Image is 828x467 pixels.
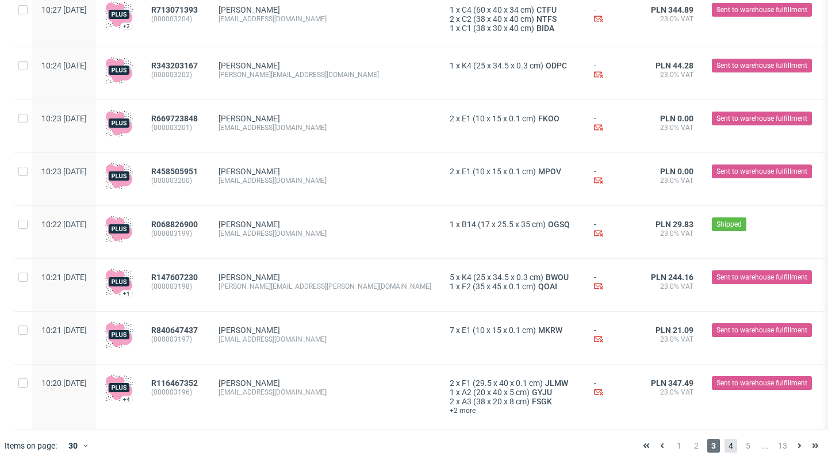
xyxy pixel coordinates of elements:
div: +1 [123,290,130,297]
span: Sent to warehouse fulfillment [716,5,807,15]
div: [EMAIL_ADDRESS][DOMAIN_NAME] [218,388,431,397]
span: 10:23 [DATE] [41,114,87,123]
span: 1 [450,61,454,70]
span: 10:21 [DATE] [41,273,87,282]
span: PLN 347.49 [651,378,693,388]
a: R840647437 [151,326,200,335]
img: plus-icon.676465ae8f3a83198b3f.png [105,268,133,296]
div: [PERSON_NAME][EMAIL_ADDRESS][DOMAIN_NAME] [218,70,431,79]
div: - [594,61,626,81]
span: ... [759,439,772,453]
span: R713071393 [151,5,198,14]
div: x [450,5,576,14]
span: C1 (38 x 30 x 40 cm) [462,24,534,33]
span: B14 (17 x 25.5 x 35 cm) [462,220,546,229]
span: 10:23 [DATE] [41,167,87,176]
img: plus-icon.676465ae8f3a83198b3f.png [105,374,133,401]
span: (000003197) [151,335,200,344]
span: 10:24 [DATE] [41,61,87,70]
a: NTFS [534,14,559,24]
span: 23.0% VAT [645,123,693,132]
span: 13 [776,439,789,453]
span: 3 [707,439,720,453]
a: OGSQ [546,220,572,229]
span: FKOO [536,114,562,123]
a: [PERSON_NAME] [218,61,280,70]
span: 10:20 [DATE] [41,378,87,388]
span: E1 (10 x 15 x 0.1 cm) [462,167,536,176]
span: PLN 244.16 [651,273,693,282]
span: F1 (29.5 x 40 x 0.1 cm) [462,378,543,388]
a: R147607230 [151,273,200,282]
span: 5 [450,273,454,282]
a: R458505951 [151,167,200,176]
span: Sent to warehouse fulfillment [716,60,807,71]
a: BWOU [543,273,571,282]
span: 1 [450,388,454,397]
a: [PERSON_NAME] [218,220,280,229]
span: C2 (38 x 40 x 40 cm) [462,14,534,24]
span: Sent to warehouse fulfillment [716,113,807,124]
span: Items on page: [5,440,57,451]
span: ODPC [543,61,569,70]
img: plus-icon.676465ae8f3a83198b3f.png [105,56,133,84]
span: 5 [742,439,754,453]
span: A3 (38 x 20 x 8 cm) [462,397,530,406]
div: - [594,326,626,346]
span: 23.0% VAT [645,335,693,344]
div: x [450,14,576,24]
span: (000003200) [151,176,200,185]
div: [EMAIL_ADDRESS][DOMAIN_NAME] [218,123,431,132]
a: +2 more [450,406,576,415]
span: R343203167 [151,61,198,70]
span: 23.0% VAT [645,282,693,291]
span: R116467352 [151,378,198,388]
div: x [450,24,576,33]
span: PLN 44.28 [655,61,693,70]
span: R147607230 [151,273,198,282]
div: x [450,282,576,291]
span: K4 (25 x 34.5 x 0.3 cm) [462,273,543,282]
span: 2 [450,167,454,176]
div: x [450,397,576,406]
span: 1 [450,282,454,291]
span: 1 [673,439,685,453]
div: +2 [123,23,130,29]
div: [EMAIL_ADDRESS][DOMAIN_NAME] [218,229,431,238]
a: MPOV [536,167,563,176]
div: x [450,378,576,388]
a: R669723848 [151,114,200,123]
div: x [450,220,576,229]
span: PLN 0.00 [660,114,693,123]
span: Sent to warehouse fulfillment [716,325,807,335]
span: 10:21 [DATE] [41,326,87,335]
div: - [594,114,626,134]
img: plus-icon.676465ae8f3a83198b3f.png [105,215,133,243]
a: QOAI [536,282,559,291]
a: [PERSON_NAME] [218,5,280,14]
span: 23.0% VAT [645,388,693,397]
a: [PERSON_NAME] [218,326,280,335]
span: 2 [690,439,703,453]
span: E1 (10 x 15 x 0.1 cm) [462,114,536,123]
a: [PERSON_NAME] [218,378,280,388]
div: x [450,388,576,397]
a: JLMW [543,378,570,388]
span: PLN 344.89 [651,5,693,14]
span: BIDA [534,24,557,33]
span: PLN 21.09 [655,326,693,335]
span: 10:27 [DATE] [41,5,87,14]
span: 1 [450,24,454,33]
img: plus-icon.676465ae8f3a83198b3f.png [105,162,133,190]
span: 1 [450,220,454,229]
a: MKRW [536,326,565,335]
a: CTFU [534,5,559,14]
span: 2 [450,14,454,24]
span: R840647437 [151,326,198,335]
div: x [450,273,576,282]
